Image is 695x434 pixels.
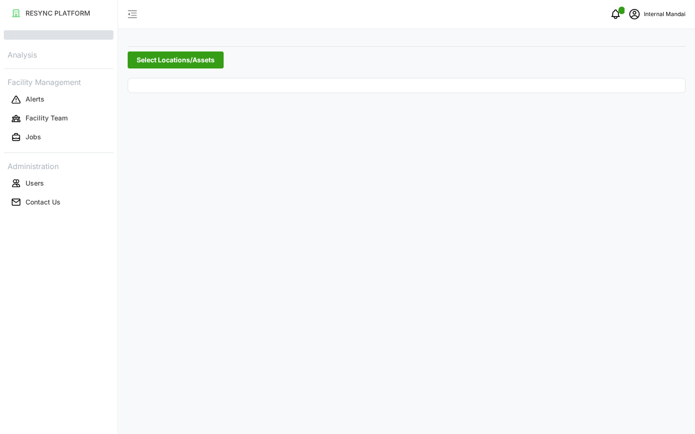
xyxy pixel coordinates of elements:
button: Jobs [4,129,113,146]
p: Users [26,179,44,188]
a: Contact Us [4,193,113,212]
a: RESYNC PLATFORM [4,4,113,23]
button: Contact Us [4,194,113,211]
p: Alerts [26,94,44,104]
button: Alerts [4,91,113,108]
p: Internal Mandai [644,10,686,19]
a: Facility Team [4,109,113,128]
a: Users [4,174,113,193]
p: Administration [4,159,113,172]
button: Select Locations/Assets [128,51,224,68]
p: Jobs [26,132,41,142]
p: Facility Team [26,113,68,123]
p: RESYNC PLATFORM [26,9,90,18]
button: Facility Team [4,110,113,127]
a: Alerts [4,90,113,109]
p: Contact Us [26,197,61,207]
button: notifications [606,5,625,24]
a: Jobs [4,128,113,147]
button: schedule [625,5,644,24]
span: Select Locations/Assets [137,52,215,68]
p: Analysis [4,47,113,61]
button: RESYNC PLATFORM [4,5,113,22]
button: Users [4,175,113,192]
p: Facility Management [4,75,113,88]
